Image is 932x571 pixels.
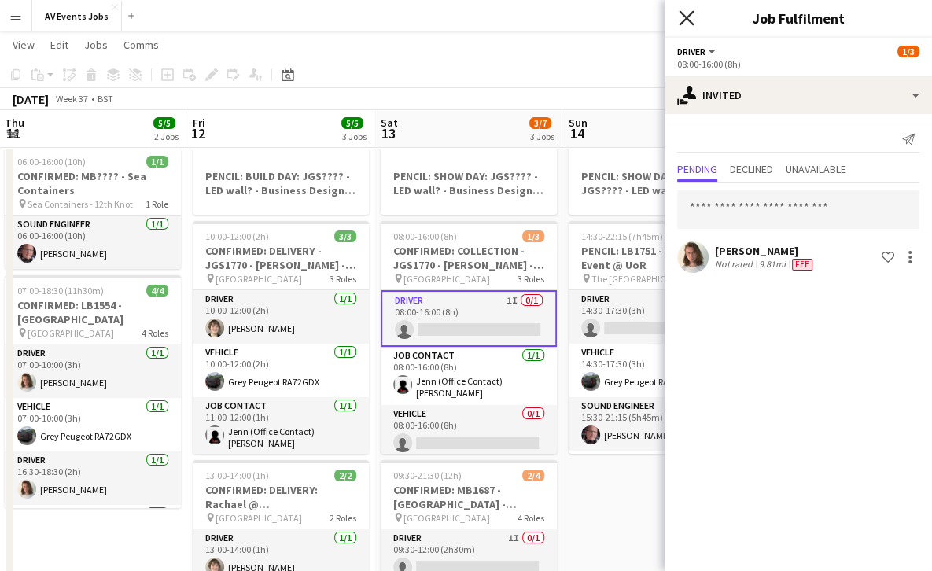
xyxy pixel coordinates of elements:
[381,146,557,215] app-job-card: PENCIL: SHOW DAY: JGS???? - LED wall? - Business Design Centre
[569,169,745,197] h3: PENCIL: SHOW DAY & STRIKE: JGS???? - LED wall? - Business Design Centre
[193,344,369,397] app-card-role: Vehicle1/110:00-12:00 (2h)Grey Peugeot RA72GDX
[5,398,181,451] app-card-role: Vehicle1/107:00-10:00 (3h)Grey Peugeot RA72GDX
[44,35,75,55] a: Edit
[677,164,717,175] span: Pending
[5,344,181,398] app-card-role: Driver1/107:00-10:00 (3h)[PERSON_NAME]
[569,244,745,272] h3: PENCIL: LB1751 - Indian Music Event @ UoR
[5,116,24,130] span: Thu
[216,273,302,285] span: [GEOGRAPHIC_DATA]
[5,451,181,505] app-card-role: Driver1/116:30-18:30 (2h)[PERSON_NAME]
[591,273,705,285] span: The [GEOGRAPHIC_DATA], [GEOGRAPHIC_DATA]
[98,93,113,105] div: BST
[153,117,175,129] span: 5/5
[569,451,745,504] app-card-role: Driver1I0/1
[393,230,457,242] span: 08:00-16:00 (8h)
[13,38,35,52] span: View
[5,505,181,558] app-card-role: Vehicle1/1
[792,259,812,271] span: Fee
[146,156,168,168] span: 1/1
[84,38,108,52] span: Jobs
[522,230,544,242] span: 1/3
[665,8,932,28] h3: Job Fulfilment
[78,35,114,55] a: Jobs
[393,470,462,481] span: 09:30-21:30 (12h)
[518,273,544,285] span: 3 Roles
[2,124,24,142] span: 11
[381,405,557,459] app-card-role: Vehicle0/108:00-16:00 (8h)
[569,116,588,130] span: Sun
[756,258,789,271] div: 9.81mi
[193,116,205,130] span: Fri
[518,512,544,524] span: 4 Roles
[193,169,369,197] h3: PENCIL: BUILD DAY: JGS???? - LED wall? - Business Design Centre
[28,198,133,210] span: Sea Containers - 12th Knot
[5,216,181,269] app-card-role: Sound Engineer1/106:00-16:00 (10h)[PERSON_NAME]
[193,146,369,215] app-job-card: PENCIL: BUILD DAY: JGS???? - LED wall? - Business Design Centre
[334,230,356,242] span: 3/3
[569,221,745,454] app-job-card: 14:30-22:15 (7h45m)3/5PENCIL: LB1751 - Indian Music Event @ UoR The [GEOGRAPHIC_DATA], [GEOGRAPHI...
[190,124,205,142] span: 12
[193,397,369,455] app-card-role: Job contact1/111:00-12:00 (1h)Jenn (Office Contact) [PERSON_NAME]
[403,512,490,524] span: [GEOGRAPHIC_DATA]
[897,46,919,57] span: 1/3
[17,156,86,168] span: 06:00-16:00 (10h)
[193,244,369,272] h3: CONFIRMED: DELIVERY - JGS1770 - [PERSON_NAME] - Wedding event
[154,131,179,142] div: 2 Jobs
[5,169,181,197] h3: CONFIRMED: MB???? - Sea Containers
[381,244,557,272] h3: CONFIRMED: COLLECTION - JGS1770 - [PERSON_NAME] - Wedding event
[216,512,302,524] span: [GEOGRAPHIC_DATA]
[530,131,554,142] div: 3 Jobs
[146,198,168,210] span: 1 Role
[569,397,745,451] app-card-role: Sound Engineer1/115:30-21:15 (5h45m)[PERSON_NAME]
[13,91,49,107] div: [DATE]
[193,483,369,511] h3: CONFIRMED: DELIVERY: Rachael @ [GEOGRAPHIC_DATA]
[205,470,269,481] span: 13:00-14:00 (1h)
[341,117,363,129] span: 5/5
[5,275,181,508] app-job-card: 07:00-18:30 (11h30m)4/4CONFIRMED: LB1554 - [GEOGRAPHIC_DATA] [GEOGRAPHIC_DATA]4 RolesDriver1/107:...
[193,290,369,344] app-card-role: Driver1/110:00-12:00 (2h)[PERSON_NAME]
[789,258,816,271] div: Crew has different fees then in role
[330,273,356,285] span: 3 Roles
[52,93,91,105] span: Week 37
[715,244,816,258] div: [PERSON_NAME]
[786,164,846,175] span: Unavailable
[403,273,490,285] span: [GEOGRAPHIC_DATA]
[665,76,932,114] div: Invited
[381,347,557,405] app-card-role: Job contact1/108:00-16:00 (8h)Jenn (Office Contact) [PERSON_NAME]
[569,344,745,397] app-card-role: Vehicle1/114:30-17:30 (3h)Grey Peugeot RA72GDX
[6,35,41,55] a: View
[677,46,705,57] span: Driver
[381,221,557,454] app-job-card: 08:00-16:00 (8h)1/3CONFIRMED: COLLECTION - JGS1770 - [PERSON_NAME] - Wedding event [GEOGRAPHIC_DA...
[529,117,551,129] span: 3/7
[32,1,122,31] button: AV Events Jobs
[193,221,369,454] app-job-card: 10:00-12:00 (2h)3/3CONFIRMED: DELIVERY - JGS1770 - [PERSON_NAME] - Wedding event [GEOGRAPHIC_DATA...
[123,38,159,52] span: Comms
[381,483,557,511] h3: CONFIRMED: MB1687 - [GEOGRAPHIC_DATA] - Wedding [GEOGRAPHIC_DATA]
[522,470,544,481] span: 2/4
[205,230,269,242] span: 10:00-12:00 (2h)
[50,38,68,52] span: Edit
[581,230,663,242] span: 14:30-22:15 (7h45m)
[117,35,165,55] a: Comms
[677,58,919,70] div: 08:00-16:00 (8h)
[715,258,756,271] div: Not rated
[334,470,356,481] span: 2/2
[381,169,557,197] h3: PENCIL: SHOW DAY: JGS???? - LED wall? - Business Design Centre
[378,124,398,142] span: 13
[569,146,745,215] app-job-card: PENCIL: SHOW DAY & STRIKE: JGS???? - LED wall? - Business Design Centre
[28,327,114,339] span: [GEOGRAPHIC_DATA]
[569,290,745,344] app-card-role: Driver1I0/114:30-17:30 (3h)
[142,327,168,339] span: 4 Roles
[146,285,168,297] span: 4/4
[5,298,181,326] h3: CONFIRMED: LB1554 - [GEOGRAPHIC_DATA]
[17,285,104,297] span: 07:00-18:30 (11h30m)
[5,146,181,269] app-job-card: 06:00-16:00 (10h)1/1CONFIRMED: MB???? - Sea Containers Sea Containers - 12th Knot1 RoleSound Engi...
[381,290,557,347] app-card-role: Driver1I0/108:00-16:00 (8h)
